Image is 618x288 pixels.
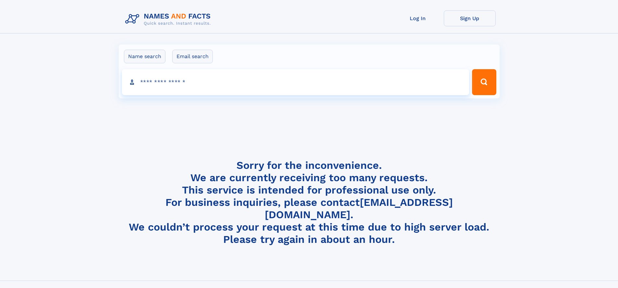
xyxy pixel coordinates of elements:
[122,69,469,95] input: search input
[124,50,165,63] label: Name search
[123,10,216,28] img: Logo Names and Facts
[392,10,444,26] a: Log In
[444,10,496,26] a: Sign Up
[172,50,213,63] label: Email search
[265,196,453,221] a: [EMAIL_ADDRESS][DOMAIN_NAME]
[123,159,496,246] h4: Sorry for the inconvenience. We are currently receiving too many requests. This service is intend...
[472,69,496,95] button: Search Button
